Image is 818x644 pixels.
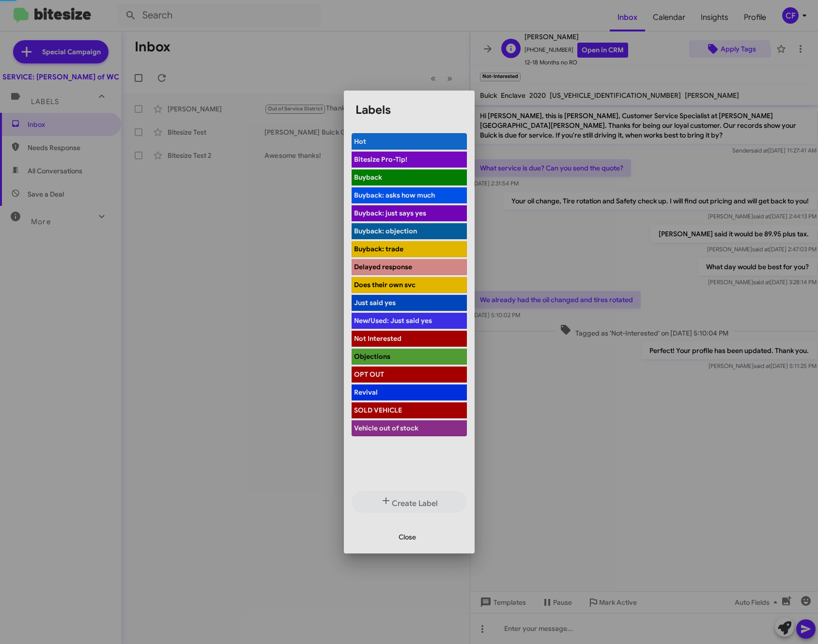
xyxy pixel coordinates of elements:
span: Not Interested [354,334,401,343]
span: Close [399,528,416,546]
button: Close [391,528,424,546]
span: Buyback: trade [354,245,403,253]
span: Buyback: objection [354,227,417,235]
span: Does their own svc [354,280,416,289]
span: Vehicle out of stock [354,424,418,432]
h1: Labels [355,102,463,118]
span: Buyback [354,173,382,182]
span: SOLD VEHICLE [354,406,402,414]
span: Revival [354,388,378,397]
span: OPT OUT [354,370,384,379]
span: Delayed response [354,262,412,271]
span: Buyback: just says yes [354,209,426,217]
span: Bitesize Pro-Tip! [354,155,407,164]
button: Create Label [352,491,467,513]
span: New/Used: Just said yes [354,316,432,325]
span: Buyback: asks how much [354,191,435,199]
span: Hot [354,137,366,146]
span: Objections [354,352,390,361]
span: Just said yes [354,298,396,307]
